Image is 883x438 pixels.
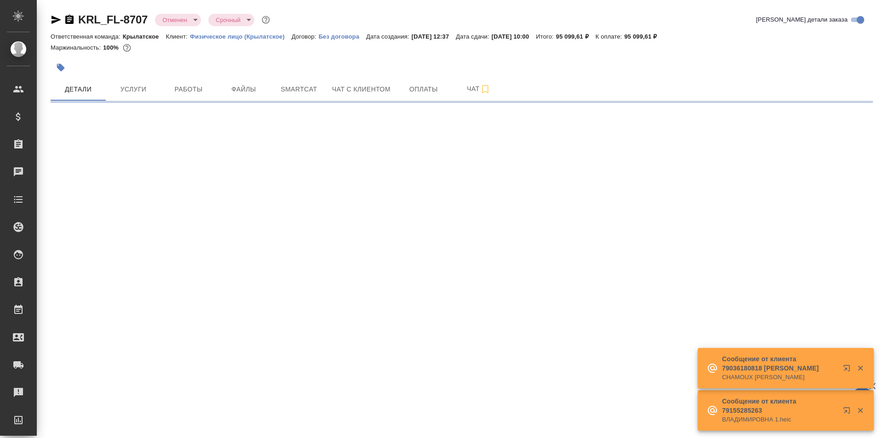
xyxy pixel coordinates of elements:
div: Отменен [155,14,201,26]
p: ВЛАДИМИРОВНА 1.heic [722,415,837,424]
button: 0.00 RUB; [121,42,133,54]
p: К оплате: [596,33,625,40]
button: Доп статусы указывают на важность/срочность заказа [260,14,272,26]
button: Добавить тэг [51,57,71,78]
span: Услуги [111,84,155,95]
button: Отменен [160,16,190,24]
span: Файлы [222,84,266,95]
button: Закрыть [851,364,870,372]
a: KRL_FL-8707 [78,13,148,26]
button: Срочный [213,16,243,24]
p: Дата создания: [366,33,411,40]
svg: Подписаться [480,84,491,95]
a: Физическое лицо (Крылатское) [190,32,292,40]
button: Скопировать ссылку для ЯМессенджера [51,14,62,25]
p: Итого: [536,33,556,40]
p: CHAMOUX [PERSON_NAME] [722,373,837,382]
span: Работы [166,84,211,95]
span: Чат с клиентом [332,84,390,95]
span: Чат [457,83,501,95]
span: Детали [56,84,100,95]
button: Открыть в новой вкладке [837,401,860,423]
p: Клиент: [166,33,189,40]
a: Без договора [319,32,367,40]
p: Без договора [319,33,367,40]
p: Сообщение от клиента 79155285263 [722,397,837,415]
p: Дата сдачи: [456,33,491,40]
span: Оплаты [401,84,446,95]
p: Ответственная команда: [51,33,123,40]
button: Открыть в новой вкладке [837,359,860,381]
p: Маржинальность: [51,44,103,51]
p: [DATE] 12:37 [412,33,456,40]
p: [DATE] 10:00 [492,33,536,40]
p: Сообщение от клиента 79036180818 [PERSON_NAME] [722,354,837,373]
button: Скопировать ссылку [64,14,75,25]
span: Smartcat [277,84,321,95]
p: 95 099,61 ₽ [556,33,596,40]
p: 95 099,61 ₽ [625,33,664,40]
div: Отменен [208,14,254,26]
p: Крылатское [123,33,166,40]
span: [PERSON_NAME] детали заказа [756,15,848,24]
p: Физическое лицо (Крылатское) [190,33,292,40]
p: 100% [103,44,121,51]
button: Закрыть [851,406,870,415]
p: Договор: [292,33,319,40]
